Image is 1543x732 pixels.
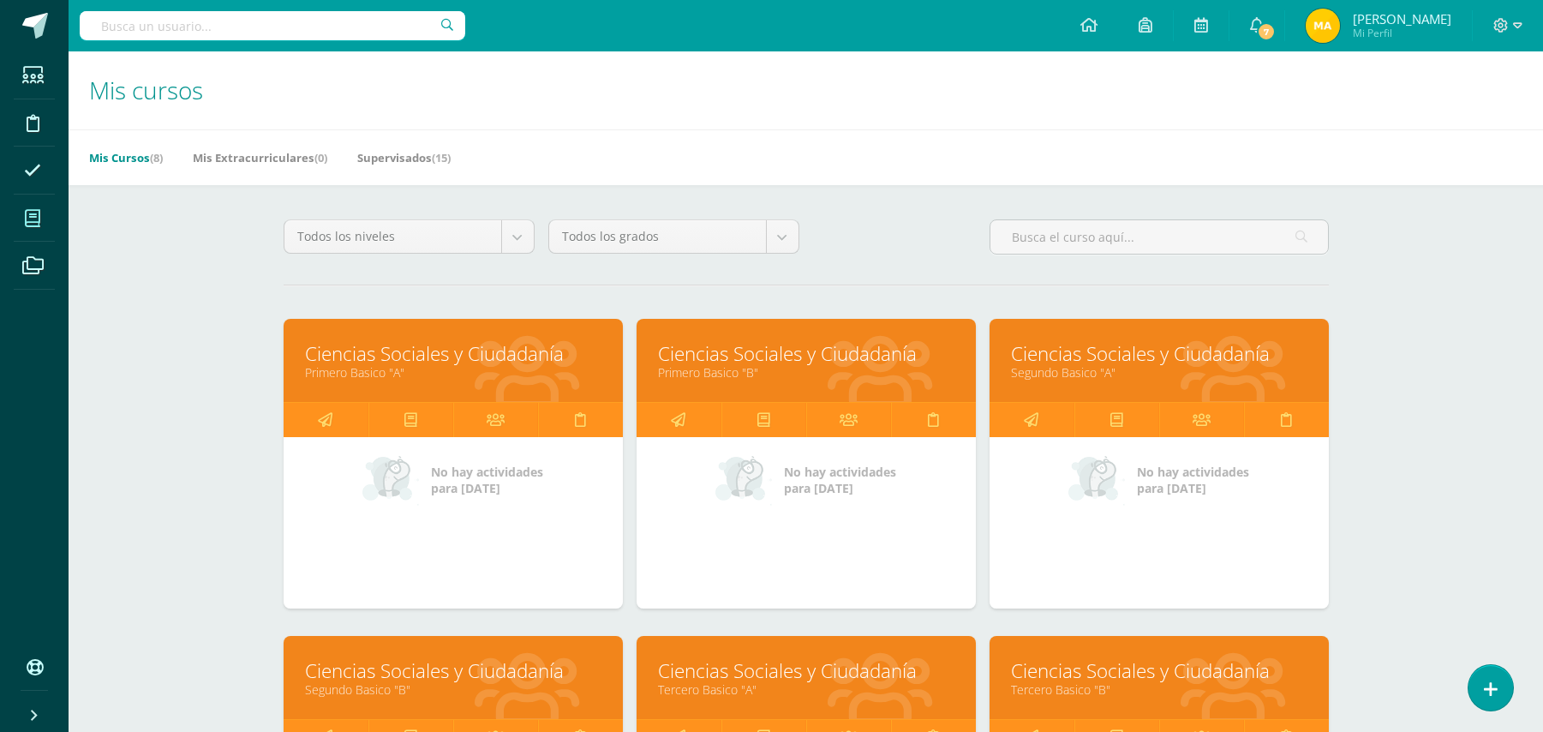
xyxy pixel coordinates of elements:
[1306,9,1340,43] img: 215b9c9539769b3c2cc1c8ca402366c2.png
[1011,364,1307,381] a: Segundo Basico "A"
[305,340,601,367] a: Ciencias Sociales y Ciudadanía
[1353,26,1451,40] span: Mi Perfil
[1353,10,1451,27] span: [PERSON_NAME]
[1068,454,1125,506] img: no_activities_small.png
[305,681,601,698] a: Segundo Basico "B"
[305,657,601,684] a: Ciencias Sociales y Ciudadanía
[1011,657,1307,684] a: Ciencias Sociales y Ciudadanía
[1257,22,1276,41] span: 7
[89,74,203,106] span: Mis cursos
[1011,340,1307,367] a: Ciencias Sociales y Ciudadanía
[715,454,772,506] img: no_activities_small.png
[297,220,488,253] span: Todos los niveles
[432,150,451,165] span: (15)
[362,454,419,506] img: no_activities_small.png
[193,144,327,171] a: Mis Extracurriculares(0)
[658,364,954,381] a: Primero Basico "B"
[658,657,954,684] a: Ciencias Sociales y Ciudadanía
[990,220,1328,254] input: Busca el curso aquí...
[1137,464,1249,496] span: No hay actividades para [DATE]
[658,340,954,367] a: Ciencias Sociales y Ciudadanía
[150,150,163,165] span: (8)
[314,150,327,165] span: (0)
[562,220,753,253] span: Todos los grados
[431,464,543,496] span: No hay actividades para [DATE]
[784,464,896,496] span: No hay actividades para [DATE]
[549,220,798,253] a: Todos los grados
[357,144,451,171] a: Supervisados(15)
[1011,681,1307,698] a: Tercero Basico "B"
[89,144,163,171] a: Mis Cursos(8)
[658,681,954,698] a: Tercero Basico "A"
[284,220,534,253] a: Todos los niveles
[80,11,465,40] input: Busca un usuario...
[305,364,601,381] a: Primero Basico "A"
